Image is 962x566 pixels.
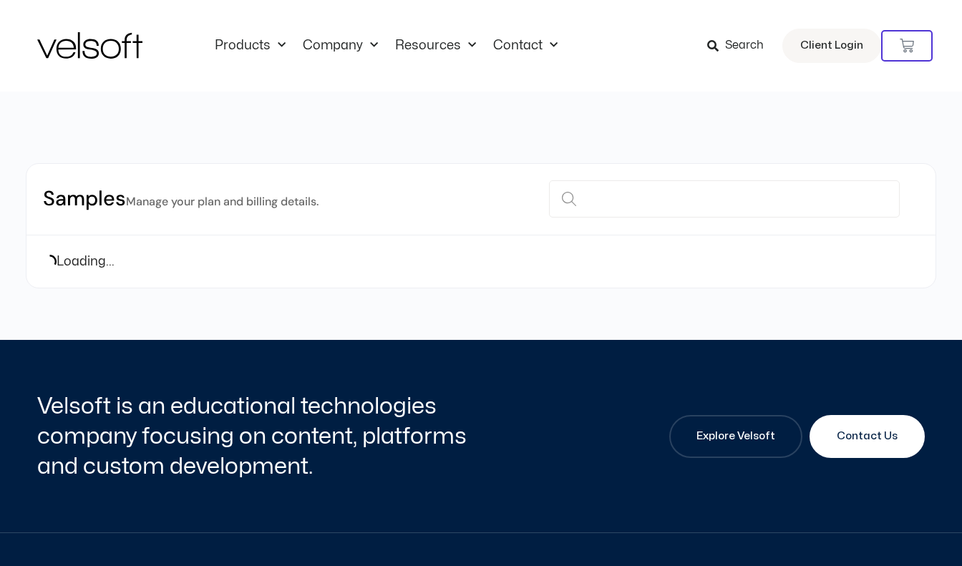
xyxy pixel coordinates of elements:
span: Search [725,36,764,55]
nav: Menu [206,38,566,54]
h2: Velsoft is an educational technologies company focusing on content, platforms and custom developm... [37,391,477,481]
a: ResourcesMenu Toggle [387,38,485,54]
a: Search [707,34,774,58]
span: Explore Velsoft [696,428,775,445]
img: Velsoft Training Materials [37,32,142,59]
a: CompanyMenu Toggle [294,38,387,54]
span: Loading... [57,252,115,271]
a: Client Login [782,29,881,63]
span: Client Login [800,36,863,55]
a: Contact Us [810,415,925,458]
h2: Samples [43,185,319,213]
a: ProductsMenu Toggle [206,38,294,54]
small: Manage your plan and billing details. [126,194,319,209]
a: Explore Velsoft [669,415,802,458]
span: Contact Us [837,428,898,445]
a: ContactMenu Toggle [485,38,566,54]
